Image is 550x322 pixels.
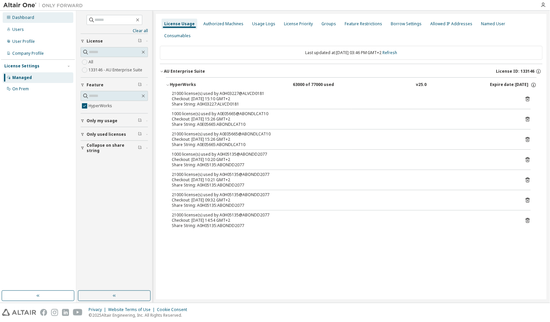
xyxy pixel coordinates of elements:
button: License [81,34,148,48]
div: Usage Logs [252,21,275,27]
div: Checkout: [DATE] 15:26 GMT+2 [172,117,515,122]
div: License Priority [284,21,313,27]
img: altair_logo.svg [2,309,36,316]
div: 21000 license(s) used by A0H03227@ALVCD0181 [172,91,515,96]
div: Share String: A0E05665:ABONDLCAT10 [172,142,515,147]
span: License ID: 133146 [496,69,535,74]
span: Clear filter [138,132,142,137]
div: Users [12,27,24,32]
span: Collapse on share string [87,143,138,153]
div: License Settings [4,63,39,69]
div: Share String: A0H03227:ALVCD0181 [172,102,515,107]
p: © 2025 Altair Engineering, Inc. All Rights Reserved. [89,312,191,318]
div: 1000 license(s) used by A0H05135@ABONDD2077 [172,152,515,157]
button: Collapse on share string [81,141,148,155]
span: Only used licenses [87,132,126,137]
div: Checkout: [DATE] 15:10 GMT+2 [172,96,515,102]
div: Groups [321,21,336,27]
div: 63000 of 77000 used [293,82,353,88]
div: 21000 license(s) used by A0H05135@ABONDD2077 [172,172,515,177]
div: Checkout: [DATE] 10:20 GMT+2 [172,157,515,162]
div: Share String: A0E05665:ABONDLCAT10 [172,122,515,127]
span: Feature [87,82,103,88]
div: Share String: A0H05135:ABONDD2077 [172,183,515,188]
div: AU Enterprise Suite [164,69,205,74]
button: AU Enterprise SuiteLicense ID: 133146 [160,64,543,79]
img: linkedin.svg [62,309,69,316]
div: Authorized Machines [203,21,243,27]
label: 133146 - AU Enterprise Suite [89,66,144,74]
div: Privacy [89,307,108,312]
div: HyperWorks [170,82,230,88]
label: All [89,58,95,66]
div: 21000 license(s) used by A0H05135@ABONDD2077 [172,192,515,198]
span: Only my usage [87,118,117,123]
span: Clear filter [138,39,142,44]
img: instagram.svg [51,309,58,316]
span: Clear filter [138,82,142,88]
div: Dashboard [12,15,34,20]
div: 21000 license(s) used by A0H05135@ABONDD2077 [172,212,515,218]
a: Clear all [81,28,148,34]
div: Company Profile [12,51,44,56]
div: Share String: A0H05135:ABONDD2077 [172,162,515,168]
div: Allowed IP Addresses [431,21,473,27]
button: Only my usage [81,114,148,128]
div: Checkout: [DATE] 15:26 GMT+2 [172,137,515,142]
div: Website Terms of Use [108,307,157,312]
div: 1000 license(s) used by A0E05665@ABONDLCAT10 [172,111,515,117]
div: Checkout: [DATE] 14:54 GMT+2 [172,218,515,223]
div: Expire date: [DATE] [490,82,537,88]
div: 21000 license(s) used by A0E05665@ABONDLCAT10 [172,131,515,137]
img: Altair One [3,2,86,9]
span: License [87,39,103,44]
div: v25.0 [416,82,427,88]
div: Share String: A0H05135:ABONDD2077 [172,223,515,228]
span: Clear filter [138,118,142,123]
div: Checkout: [DATE] 09:32 GMT+2 [172,198,515,203]
div: Cookie Consent [157,307,191,312]
button: Feature [81,78,148,92]
label: HyperWorks [89,102,113,110]
div: Consumables [164,33,191,39]
div: Borrow Settings [391,21,422,27]
div: License Usage [164,21,195,27]
a: Refresh [383,50,397,55]
div: Managed [12,75,32,80]
span: Clear filter [138,145,142,151]
div: Share String: A0H05135:ABONDD2077 [172,203,515,208]
button: HyperWorks63000 of 77000 usedv25.0Expire date:[DATE] [166,78,537,92]
div: Checkout: [DATE] 10:21 GMT+2 [172,177,515,183]
button: Only used licenses [81,127,148,142]
div: Last updated at: [DATE] 03:46 PM GMT+2 [160,46,543,60]
div: User Profile [12,39,35,44]
img: facebook.svg [40,309,47,316]
div: On Prem [12,86,29,92]
div: Named User [481,21,506,27]
img: youtube.svg [73,309,83,316]
div: Feature Restrictions [345,21,382,27]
